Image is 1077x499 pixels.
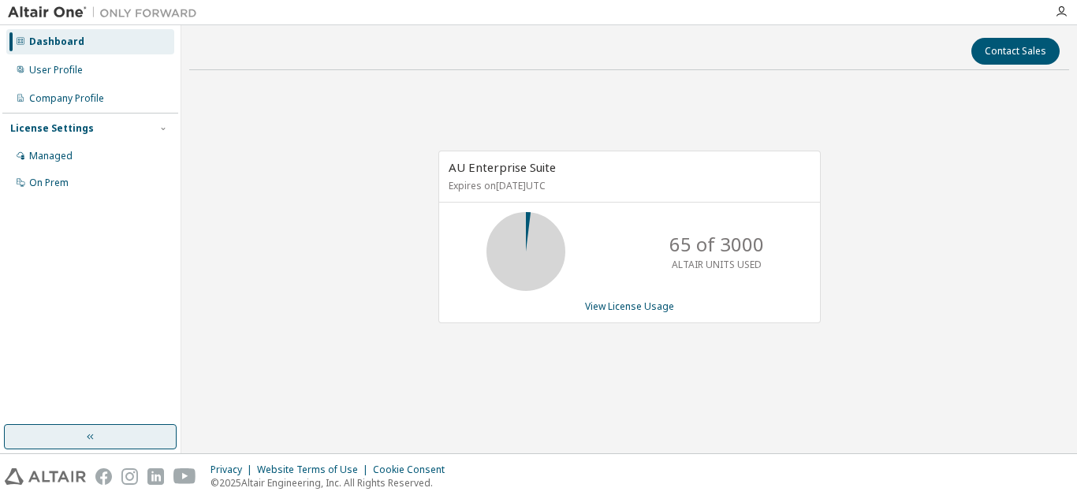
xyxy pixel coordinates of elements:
div: Dashboard [29,35,84,48]
div: Privacy [211,464,257,476]
div: User Profile [29,64,83,76]
div: Website Terms of Use [257,464,373,476]
img: instagram.svg [121,468,138,485]
p: © 2025 Altair Engineering, Inc. All Rights Reserved. [211,476,454,490]
div: Company Profile [29,92,104,105]
div: Managed [29,150,73,162]
div: License Settings [10,122,94,135]
button: Contact Sales [971,38,1060,65]
span: AU Enterprise Suite [449,159,556,175]
img: Altair One [8,5,205,20]
div: On Prem [29,177,69,189]
a: View License Usage [585,300,674,313]
img: youtube.svg [173,468,196,485]
img: altair_logo.svg [5,468,86,485]
p: Expires on [DATE] UTC [449,179,807,192]
p: ALTAIR UNITS USED [672,258,762,271]
p: 65 of 3000 [669,231,764,258]
img: linkedin.svg [147,468,164,485]
img: facebook.svg [95,468,112,485]
div: Cookie Consent [373,464,454,476]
